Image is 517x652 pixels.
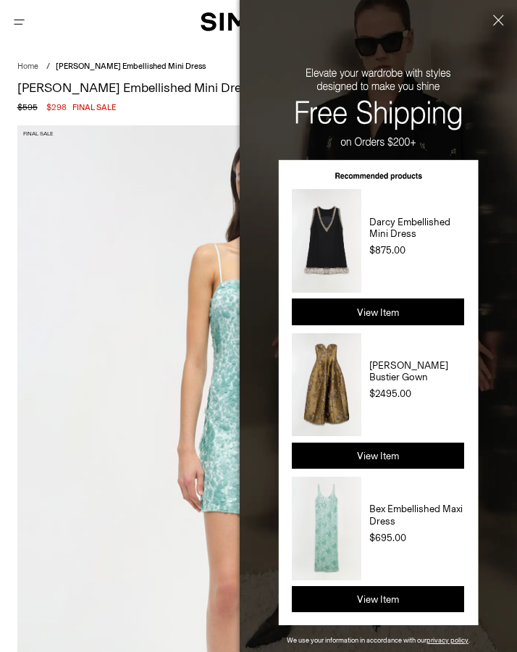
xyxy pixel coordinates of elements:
span: $298 [46,101,67,114]
div: Darcy Embellished Mini Dress [369,216,464,239]
div: / [46,61,50,73]
div: Bex Embellished Maxi Dress [369,503,464,526]
s: $595 [17,101,38,114]
a: privacy policy [426,636,468,644]
div: [PERSON_NAME] Bustier Gown [369,359,464,383]
a: SIMKHAI [201,12,316,33]
span: [PERSON_NAME] Embellished Mini Dress [56,62,206,71]
div: $695.00 [369,527,464,548]
div: We use your information in accordance with our . [240,636,517,644]
a: Home [17,62,38,71]
nav: breadcrumbs [17,61,500,73]
div: $2495.00 [369,383,464,405]
button: Gorgias live chat [7,5,43,41]
h1: [PERSON_NAME] Embellished Mini Dress [17,82,500,95]
button: View Item [292,443,464,469]
button: Open menu modal [4,7,34,37]
button: View Item [292,298,464,325]
button: View Item [292,586,464,612]
div: $875.00 [369,239,464,261]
